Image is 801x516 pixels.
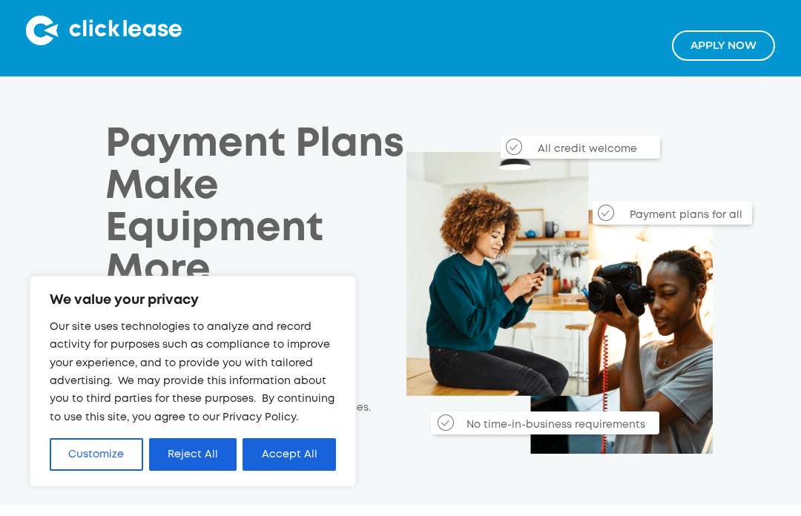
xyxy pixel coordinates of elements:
button: Accept All [243,438,336,471]
span: Our site uses technologies to analyze and record activity for purposes such as compliance to impr... [50,322,334,422]
img: Clicklease logo [26,16,182,45]
div: Payment plans for all [620,208,752,222]
h1: Payment Plans Make Equipment More Affordable [105,124,407,334]
a: Apply NOw [672,30,775,61]
div: No time-in-business requirements [457,417,659,432]
p: We value your privacy [50,291,336,309]
img: Checkmark_callout [506,139,522,155]
img: Clicklease_customers [406,152,713,454]
button: Customize [50,438,143,471]
img: Checkmark_callout [598,205,614,221]
div: We value your privacy [30,276,356,486]
div: All credit welcome [528,142,660,156]
button: Reject All [149,438,237,471]
img: Checkmark_callout [438,414,454,431]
